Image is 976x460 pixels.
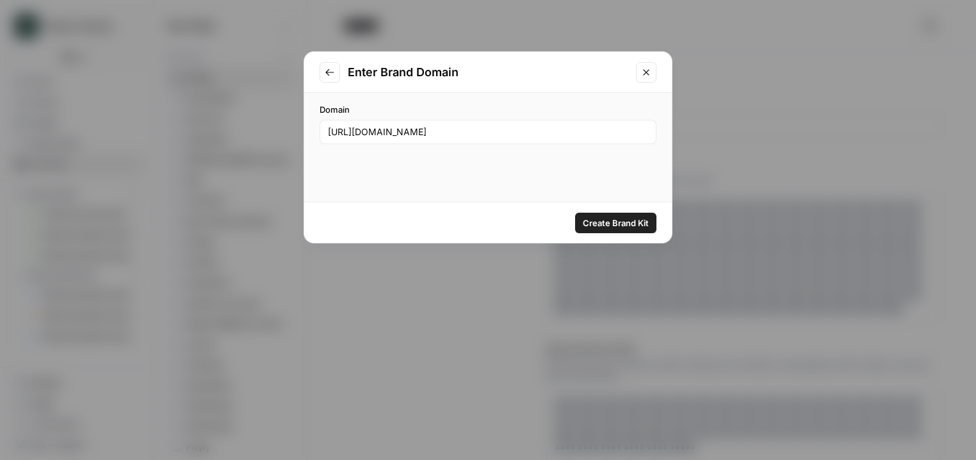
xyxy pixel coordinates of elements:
[320,62,340,83] button: Go to previous step
[636,62,656,83] button: Close modal
[583,217,649,229] span: Create Brand Kit
[320,103,656,116] label: Domain
[348,63,628,81] h2: Enter Brand Domain
[575,213,656,233] button: Create Brand Kit
[328,126,648,138] input: www.example.com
